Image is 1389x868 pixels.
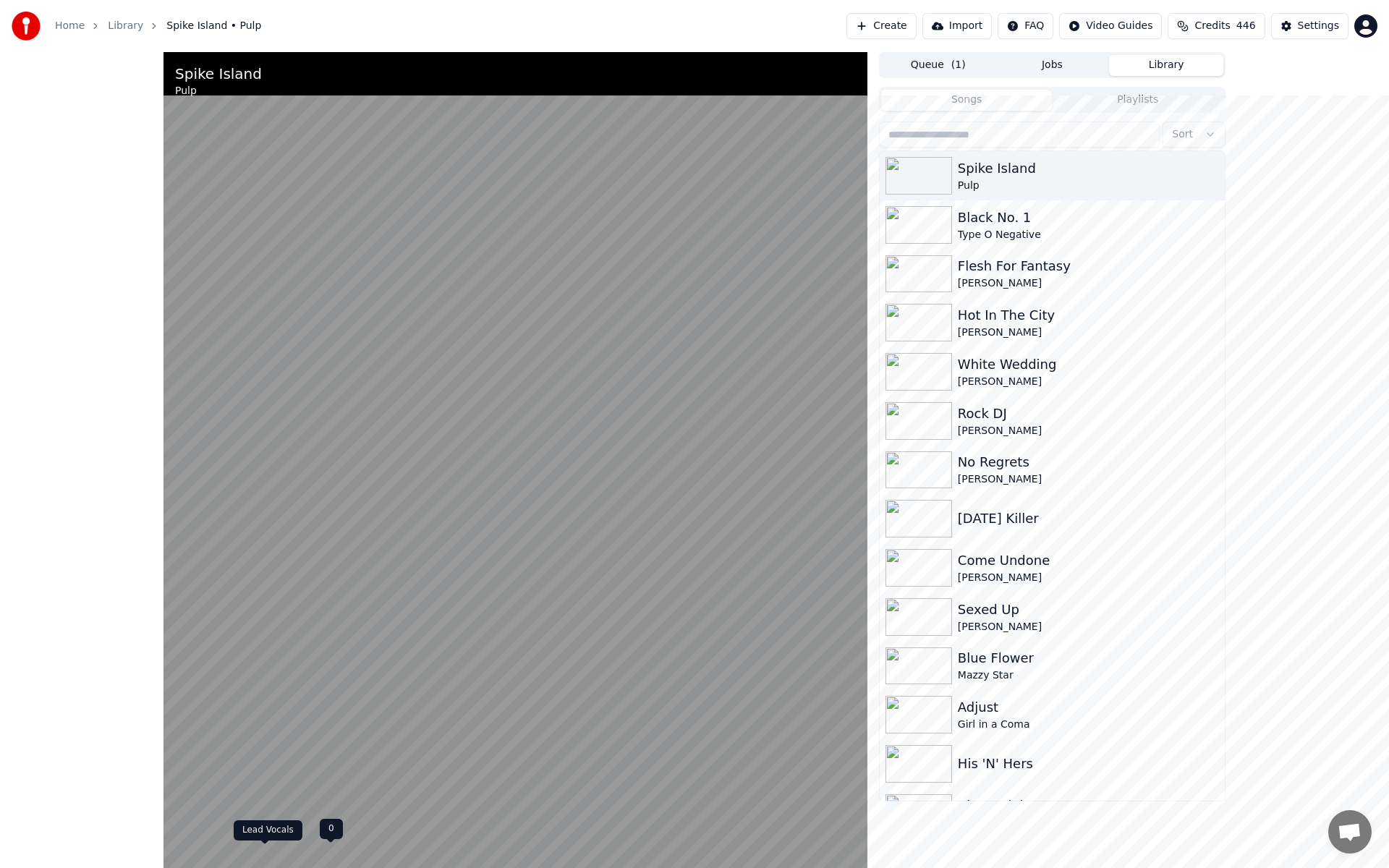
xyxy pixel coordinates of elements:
[1271,13,1348,39] button: Settings
[1298,19,1339,33] div: Settings
[1172,127,1193,142] span: Sort
[1168,13,1265,39] button: Credits446
[958,697,1219,718] div: Adjust
[958,256,1219,276] div: Flesh For Fantasy
[175,64,262,84] div: Spike Island
[846,13,917,39] button: Create
[1194,19,1230,33] span: Credits
[958,228,1219,242] div: Type O Negative
[958,325,1219,340] div: [PERSON_NAME]
[320,819,343,839] div: 0
[958,718,1219,732] div: Girl in a Coma
[958,404,1219,424] div: Rock DJ
[1109,55,1223,76] button: Library
[958,620,1219,634] div: [PERSON_NAME]
[958,158,1219,179] div: Spike Island
[958,571,1219,585] div: [PERSON_NAME]
[958,550,1219,571] div: Come Undone
[166,19,261,33] span: Spike Island • Pulp
[55,19,85,33] a: Home
[958,208,1219,228] div: Black No. 1
[55,19,261,33] nav: breadcrumb
[958,452,1219,472] div: No Regrets
[958,375,1219,389] div: [PERSON_NAME]
[995,55,1110,76] button: Jobs
[958,472,1219,487] div: [PERSON_NAME]
[1059,13,1162,39] button: Video Guides
[958,668,1219,683] div: Mazzy Star
[958,600,1219,620] div: Sexed Up
[922,13,992,39] button: Import
[958,754,1219,774] div: His 'N' Hers
[108,19,143,33] a: Library
[1052,90,1223,111] button: Playlists
[881,55,995,76] button: Queue
[998,13,1053,39] button: FAQ
[958,648,1219,668] div: Blue Flower
[958,424,1219,438] div: [PERSON_NAME]
[958,509,1219,529] div: [DATE] Killer
[958,276,1219,291] div: [PERSON_NAME]
[1328,810,1372,854] a: Open chat
[234,820,302,841] div: Lead Vocals
[881,90,1053,111] button: Songs
[1236,19,1256,33] span: 446
[12,12,41,41] img: youka
[958,179,1219,193] div: Pulp
[175,84,262,98] div: Pulp
[958,354,1219,375] div: White Wedding
[958,305,1219,325] div: Hot In The City
[958,796,1219,816] div: Abracadabra
[951,58,966,72] span: ( 1 )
